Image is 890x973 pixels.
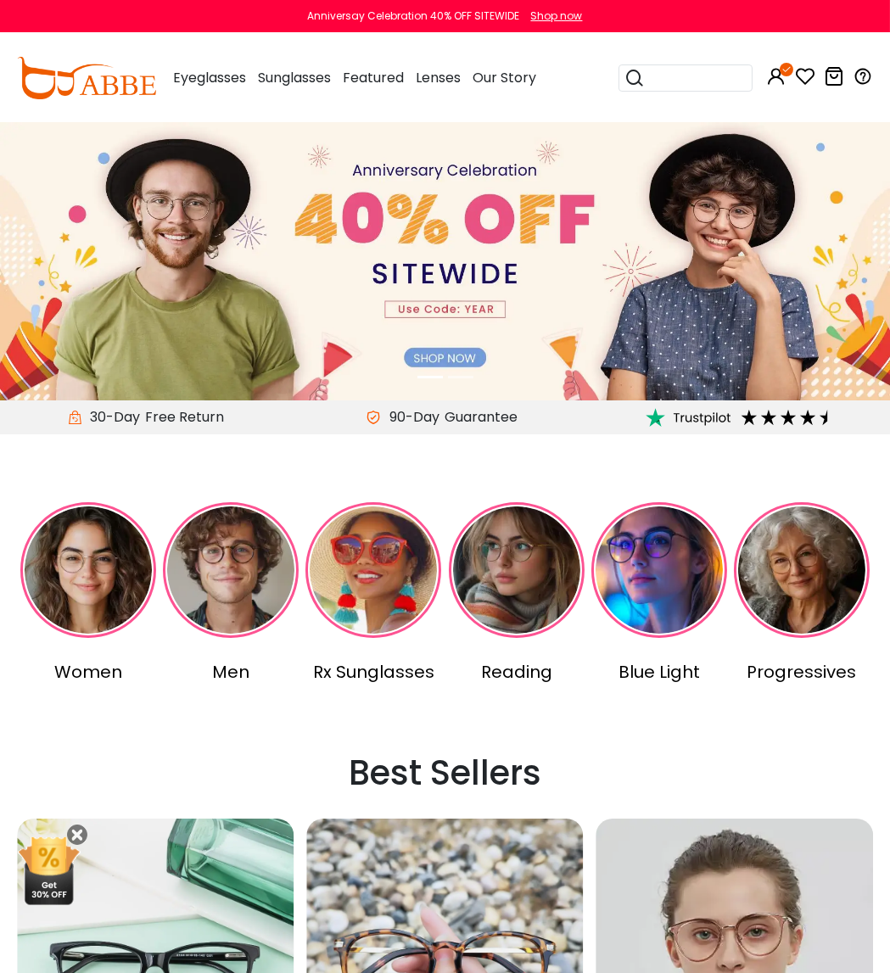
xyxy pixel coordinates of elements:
h2: Best Sellers [17,752,873,793]
img: Rx Sunglasses [305,502,441,638]
span: Our Story [473,68,536,87]
span: 90-Day [381,407,439,428]
a: Blue Light [591,502,727,685]
span: Eyeglasses [173,68,246,87]
img: Blue Light [591,502,727,638]
img: Men [163,502,299,638]
div: Anniversay Celebration 40% OFF SITEWIDE [308,8,520,24]
div: Reading [449,659,585,685]
span: Sunglasses [258,68,331,87]
div: Men [163,659,299,685]
a: Progressives [734,502,870,685]
span: 30-Day [81,407,140,428]
div: Women [20,659,156,685]
img: Reading [449,502,585,638]
span: Lenses [416,68,461,87]
span: Featured [343,68,404,87]
a: Men [163,502,299,685]
div: Shop now [531,8,583,24]
img: Progressives [734,502,870,638]
div: Progressives [734,659,870,685]
a: Reading [449,502,585,685]
div: Blue Light [591,659,727,685]
div: Rx Sunglasses [305,659,441,685]
a: Shop now [523,8,583,23]
div: Free Return [140,407,229,428]
div: Guarantee [439,407,523,428]
a: Rx Sunglasses [305,502,441,685]
img: Women [20,502,156,638]
img: abbeglasses.com [17,57,156,99]
a: Women [20,502,156,685]
img: mini welcome offer [17,837,81,905]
